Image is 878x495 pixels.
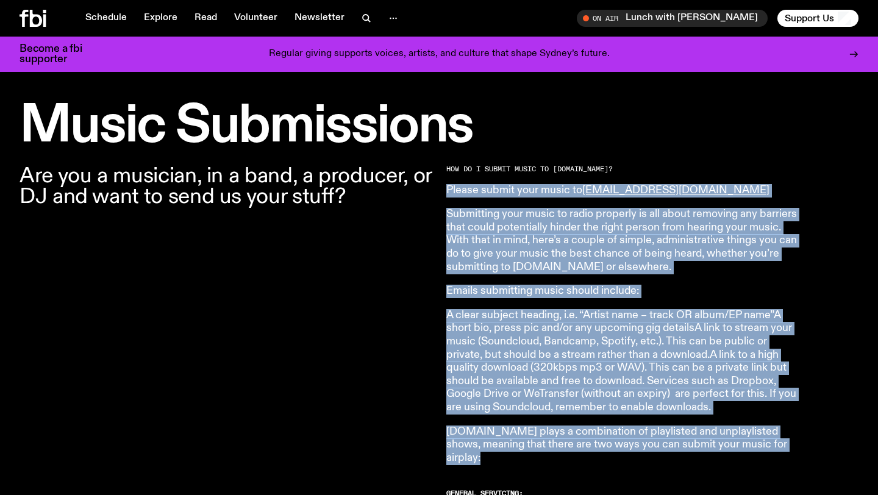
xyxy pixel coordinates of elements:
p: A clear subject heading, i.e. “Artist name – track OR album/EP name”A short bio, press pic and/or... [446,309,798,415]
a: Newsletter [287,10,352,27]
button: Support Us [777,10,858,27]
a: Explore [137,10,185,27]
h2: HOW DO I SUBMIT MUSIC TO [DOMAIN_NAME]? [446,166,798,173]
p: Emails submitting music should include: [446,285,798,298]
span: Support Us [785,13,834,24]
h3: Become a fbi supporter [20,44,98,65]
a: [EMAIL_ADDRESS][DOMAIN_NAME] [582,185,769,196]
p: Regular giving supports voices, artists, and culture that shape Sydney’s future. [269,49,610,60]
a: Schedule [78,10,134,27]
p: Are you a musician, in a band, a producer, or DJ and want to send us your stuff? [20,166,432,207]
p: [DOMAIN_NAME] plays a combination of playlisted and unplaylisted shows, meaning that there are tw... [446,426,798,465]
a: Read [187,10,224,27]
a: Volunteer [227,10,285,27]
p: Submitting your music to radio properly is all about removing any barriers that could potentially... [446,208,798,274]
button: On AirLunch with [PERSON_NAME] [577,10,768,27]
p: Please submit your music to [446,184,798,198]
h1: Music Submissions [20,102,858,151]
